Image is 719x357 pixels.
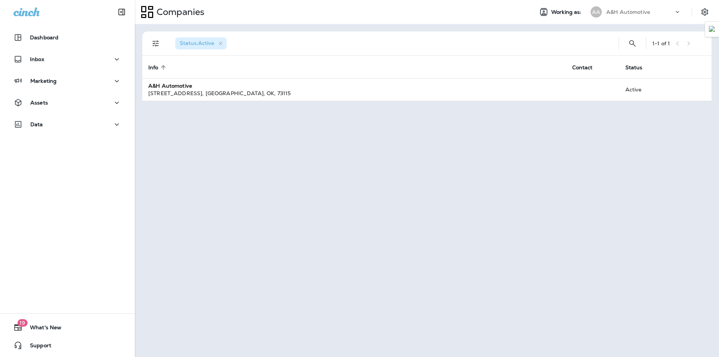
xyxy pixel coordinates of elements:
[7,30,127,45] button: Dashboard
[625,64,652,71] span: Status
[572,64,603,71] span: Contact
[7,117,127,132] button: Data
[30,78,57,84] p: Marketing
[709,26,716,33] img: Detect Auto
[154,6,204,18] p: Companies
[652,40,670,46] div: 1 - 1 of 1
[625,36,640,51] button: Search Companies
[698,5,712,19] button: Settings
[148,36,163,51] button: Filters
[175,37,227,49] div: Status:Active
[180,40,214,46] span: Status : Active
[7,338,127,353] button: Support
[30,121,43,127] p: Data
[572,64,593,71] span: Contact
[148,64,168,71] span: Info
[148,82,192,89] strong: A&H Automotive
[625,64,643,71] span: Status
[22,324,61,333] span: What's New
[619,78,669,101] td: Active
[7,95,127,110] button: Assets
[22,342,51,351] span: Support
[17,319,27,327] span: 19
[591,6,602,18] div: AA
[30,100,48,106] p: Assets
[30,34,58,40] p: Dashboard
[7,73,127,88] button: Marketing
[606,9,650,15] p: A&H Automotive
[148,90,560,97] div: [STREET_ADDRESS] , [GEOGRAPHIC_DATA] , OK , 73115
[30,56,44,62] p: Inbox
[551,9,583,15] span: Working as:
[7,52,127,67] button: Inbox
[148,64,158,71] span: Info
[7,320,127,335] button: 19What's New
[111,4,132,19] button: Collapse Sidebar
